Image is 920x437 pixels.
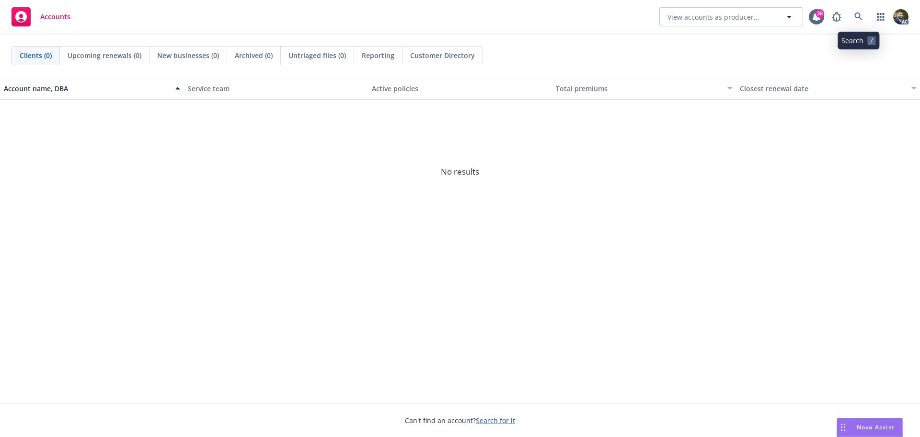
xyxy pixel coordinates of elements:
[40,13,70,21] span: Accounts
[188,83,364,94] div: Service team
[837,418,849,437] div: Drag to move
[157,50,219,60] span: New businesses (0)
[476,416,515,425] a: Search for it
[410,50,475,60] span: Customer Directory
[667,12,759,22] span: View accounts as producer...
[857,423,895,431] span: Nova Assist
[68,50,141,60] span: Upcoming renewals (0)
[405,415,515,425] span: Can't find an account?
[552,77,736,100] button: Total premiums
[816,9,824,18] div: 38
[827,7,846,26] a: Report a Bug
[4,83,170,94] div: Account name, DBA
[368,77,552,100] button: Active policies
[184,77,368,100] button: Service team
[20,50,52,60] span: Clients (0)
[372,83,548,94] div: Active policies
[740,83,906,94] div: Closest renewal date
[362,50,394,60] span: Reporting
[8,3,74,30] a: Accounts
[556,83,722,94] div: Total premiums
[659,7,803,26] button: View accounts as producer...
[849,7,868,26] a: Search
[837,418,903,437] button: Nova Assist
[235,50,273,60] span: Archived (0)
[736,77,920,100] button: Closest renewal date
[893,9,908,24] img: photo
[288,50,346,60] span: Untriaged files (0)
[871,7,890,26] a: Switch app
